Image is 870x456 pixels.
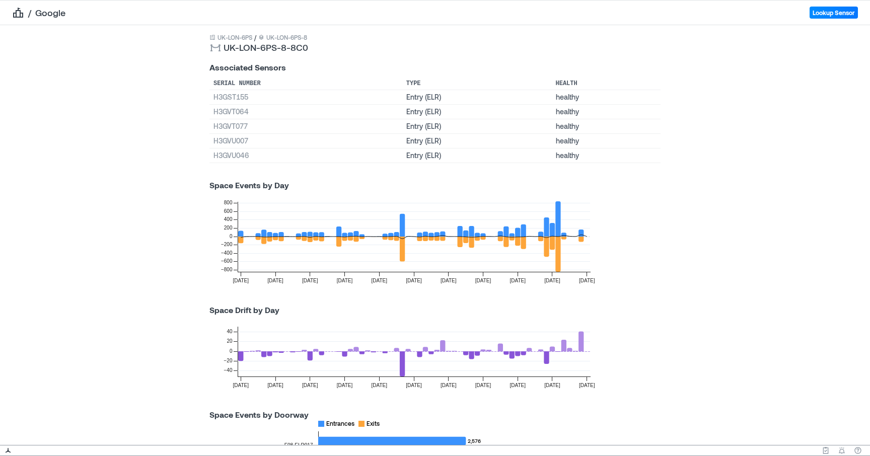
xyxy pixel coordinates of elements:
[217,33,252,41] a: UK-LON-6PS
[221,267,233,272] tspan: −800
[224,225,233,231] tspan: 200
[552,119,661,134] td: healthy
[224,216,233,222] tspan: 400
[402,119,552,134] td: Entry (ELR)
[227,338,233,344] tspan: 20
[209,78,402,90] th: Serial Number
[252,33,258,41] p: /
[224,200,233,205] tspan: 800
[302,383,318,388] tspan: [DATE]
[233,383,249,388] tspan: [DATE]
[402,78,552,90] th: Type
[213,122,248,130] a: H3GVT077
[552,105,661,119] td: healthy
[224,208,233,214] tspan: 600
[468,438,481,444] tspan: 2,576
[230,234,233,239] tspan: 0
[372,383,388,388] tspan: [DATE]
[224,358,233,363] tspan: −20
[402,148,552,163] td: Entry (ELR)
[372,278,388,283] tspan: [DATE]
[221,250,233,256] tspan: −400
[510,278,526,283] tspan: [DATE]
[227,329,233,334] tspan: 40
[326,420,354,427] text: Entrances
[213,151,249,160] a: H3GVU046
[266,33,307,41] a: UK-LON-6PS-8
[221,258,233,264] tspan: −600
[552,134,661,148] td: healthy
[209,61,661,73] p: Associated Sensors
[267,383,283,388] tspan: [DATE]
[544,278,560,283] tspan: [DATE]
[402,90,552,105] td: Entry (ELR)
[552,78,661,90] th: Health
[221,242,233,247] tspan: −200
[441,278,457,283] tspan: [DATE]
[197,409,673,421] p: Space Events by Doorway
[230,348,233,354] tspan: 0
[810,7,858,19] button: Lookup Sensor
[12,7,65,19] nav: breadcrumb
[337,278,353,283] tspan: [DATE]
[510,383,526,388] tspan: [DATE]
[337,383,353,388] tspan: [DATE]
[302,278,318,283] tspan: [DATE]
[197,304,673,316] p: Space Drift by Day
[28,7,31,19] span: /
[579,383,595,388] tspan: [DATE]
[406,278,422,283] tspan: [DATE]
[552,90,661,105] td: healthy
[213,93,248,101] a: H3GST155
[224,41,308,53] p: UK-LON-6PS-8-8C0
[475,383,491,388] tspan: [DATE]
[213,107,249,116] a: H3GVT064
[475,278,491,283] tspan: [DATE]
[406,383,422,388] tspan: [DATE]
[402,134,552,148] td: Entry (ELR)
[197,179,673,191] p: Space Events by Day
[35,7,65,19] a: Google
[224,367,233,373] tspan: −40
[579,278,595,283] tspan: [DATE]
[233,278,249,283] tspan: [DATE]
[544,383,560,388] tspan: [DATE]
[284,442,313,448] tspan: F08-ELR017
[552,148,661,163] td: healthy
[402,105,552,119] td: Entry (ELR)
[213,136,248,145] a: H3GVU007
[367,420,380,427] text: Exits
[267,278,283,283] tspan: [DATE]
[441,383,457,388] tspan: [DATE]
